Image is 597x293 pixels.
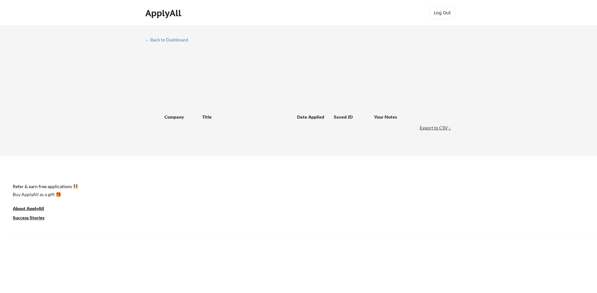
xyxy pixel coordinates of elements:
u: About ApplyAll [13,206,44,211]
div: Date Applied [297,114,325,120]
button: Log Out [430,6,455,19]
div: Company [165,114,196,120]
a: ← Back to Dashboard [145,37,193,44]
div: These are all the jobs you've been applied to so far. [147,82,188,89]
a: Success Stories [13,214,53,222]
div: ← Back to Dashboard [145,38,193,42]
div: ApplyAll [145,8,183,18]
a: Buy ApplyAll as a gift 🎁 [13,191,77,199]
div: These are job applications we think you'd be a good fit for, but couldn't apply you to automatica... [193,82,240,89]
div: Your Notes [374,114,447,120]
div: Buy ApplyAll as a gift 🎁 [13,192,77,197]
div: Export to CSV ↓ [420,125,453,131]
a: About ApplyAll [13,205,53,213]
div: Title [202,114,291,120]
a: Refer & earn free applications 👯‍♀️ [13,184,368,191]
div: Saved JD [334,111,374,122]
u: Success Stories [13,215,44,220]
